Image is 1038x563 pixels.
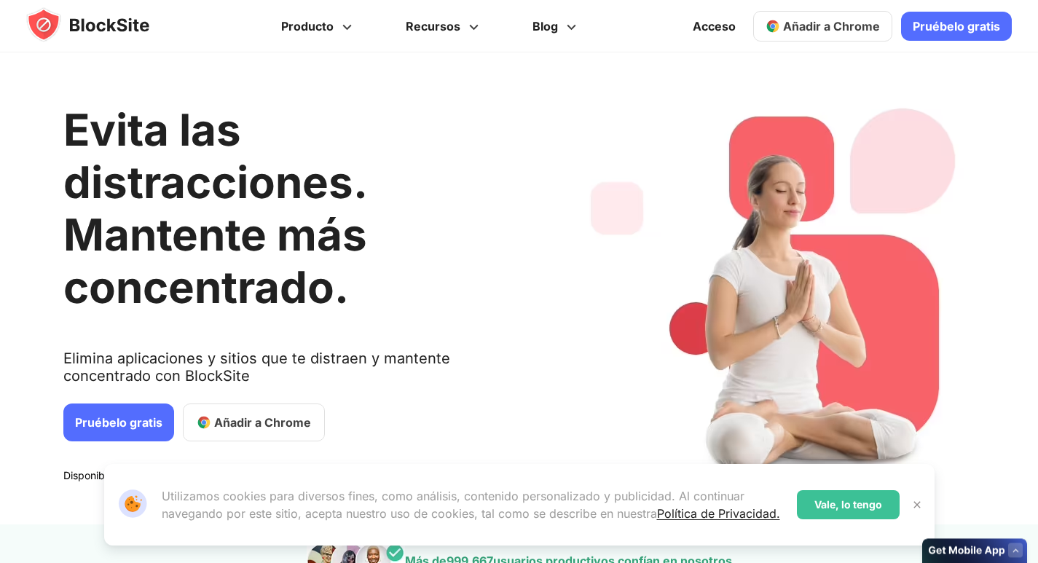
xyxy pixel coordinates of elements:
img: blocksite-icon.5d769676.svg [26,7,178,42]
font: Pruébelo gratis [75,415,162,430]
font: Pruébelo gratis [913,19,1000,34]
font: Añadir a Chrome [214,415,311,430]
font: Vale, lo tengo [814,498,882,511]
font: Producto [281,19,334,34]
img: chrome-icon.svg [766,19,780,34]
a: Añadir a Chrome [183,403,325,441]
font: Disponible en [63,469,127,481]
a: Política de Privacidad. [657,506,780,521]
a: Pruébelo gratis [63,403,174,441]
a: Añadir a Chrome [753,11,892,42]
a: Pruébelo gratis [901,12,1012,41]
font: Evita las distracciones. Mantente más concentrado. [63,103,367,313]
font: Recursos [406,19,460,34]
font: Utilizamos cookies para diversos fines, como análisis, contenido personalizado y publicidad. Al c... [162,489,744,521]
a: Acceso [684,9,744,44]
font: Blog [532,19,558,34]
font: Elimina aplicaciones y sitios que te distraen y mantente concentrado con BlockSite [63,350,450,385]
font: Añadir a Chrome [783,19,880,34]
font: Acceso [693,19,736,34]
img: Cerca [911,499,923,511]
button: Cerca [908,495,927,514]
